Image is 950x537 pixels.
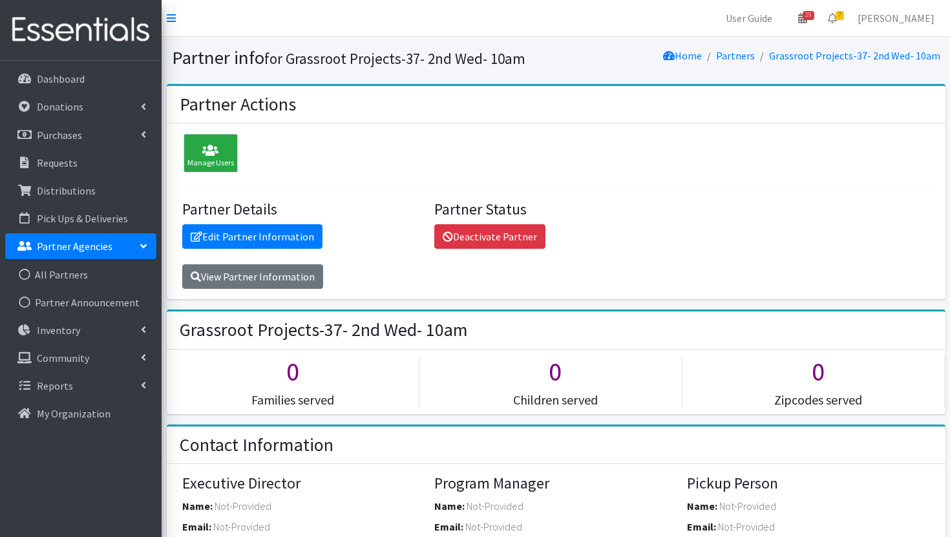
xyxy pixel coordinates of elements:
a: Reports [5,373,156,399]
h2: Grassroot Projects-37- 2nd Wed- 10am [180,319,468,341]
img: HumanEssentials [5,8,156,52]
a: Distributions [5,178,156,204]
a: [PERSON_NAME] [847,5,945,31]
p: Reports [37,379,73,392]
a: View Partner Information [182,264,323,289]
label: Name: [182,498,213,514]
h4: Program Manager [434,474,677,493]
h5: Children served [429,392,682,408]
div: Manage Users [184,134,238,173]
span: Not-Provided [213,520,270,533]
a: All Partners [5,262,156,288]
a: Home [663,49,702,62]
p: Partner Agencies [37,240,112,253]
a: Deactivate Partner [434,224,545,249]
a: Grassroot Projects-37- 2nd Wed- 10am [769,49,940,62]
a: Donations [5,94,156,120]
p: Pick Ups & Deliveries [37,212,128,225]
span: Not-Provided [215,500,271,512]
a: Inventory [5,317,156,343]
label: Email: [434,519,463,534]
label: Email: [182,519,211,534]
label: Email: [687,519,716,534]
a: Edit Partner Information [182,224,322,249]
h4: Partner Details [182,200,425,219]
span: Not-Provided [467,500,523,512]
h2: Partner Actions [180,94,296,116]
h5: Families served [167,392,419,408]
p: Requests [37,156,78,169]
small: for Grassroot Projects-37- 2nd Wed- 10am [264,49,525,68]
span: Not-Provided [719,500,776,512]
label: Name: [687,498,717,514]
p: Distributions [37,184,96,197]
a: Pick Ups & Deliveries [5,205,156,231]
h1: 0 [429,356,682,387]
a: My Organization [5,401,156,426]
a: Dashboard [5,66,156,92]
span: 29 [803,11,814,20]
h5: Zipcodes served [692,392,945,408]
a: Partners [716,49,755,62]
a: Partner Announcement [5,290,156,315]
h2: Contact Information [180,434,333,456]
a: 7 [818,5,847,31]
p: Dashboard [37,72,85,85]
h4: Partner Status [434,200,677,219]
p: Purchases [37,129,82,142]
h4: Executive Director [182,474,425,493]
a: Community [5,345,156,371]
h1: Partner info [172,47,551,69]
a: Requests [5,150,156,176]
span: Not-Provided [465,520,522,533]
h1: 0 [692,356,945,387]
h1: 0 [167,356,419,387]
a: 29 [788,5,818,31]
p: My Organization [37,407,111,420]
p: Donations [37,100,83,113]
a: User Guide [715,5,783,31]
span: Not-Provided [718,520,775,533]
p: Inventory [37,324,80,337]
p: Community [37,352,89,364]
label: Name: [434,498,465,514]
span: 7 [836,11,844,20]
a: Partner Agencies [5,233,156,259]
h4: Pickup Person [687,474,930,493]
a: Purchases [5,122,156,148]
a: Manage Users [177,149,238,162]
